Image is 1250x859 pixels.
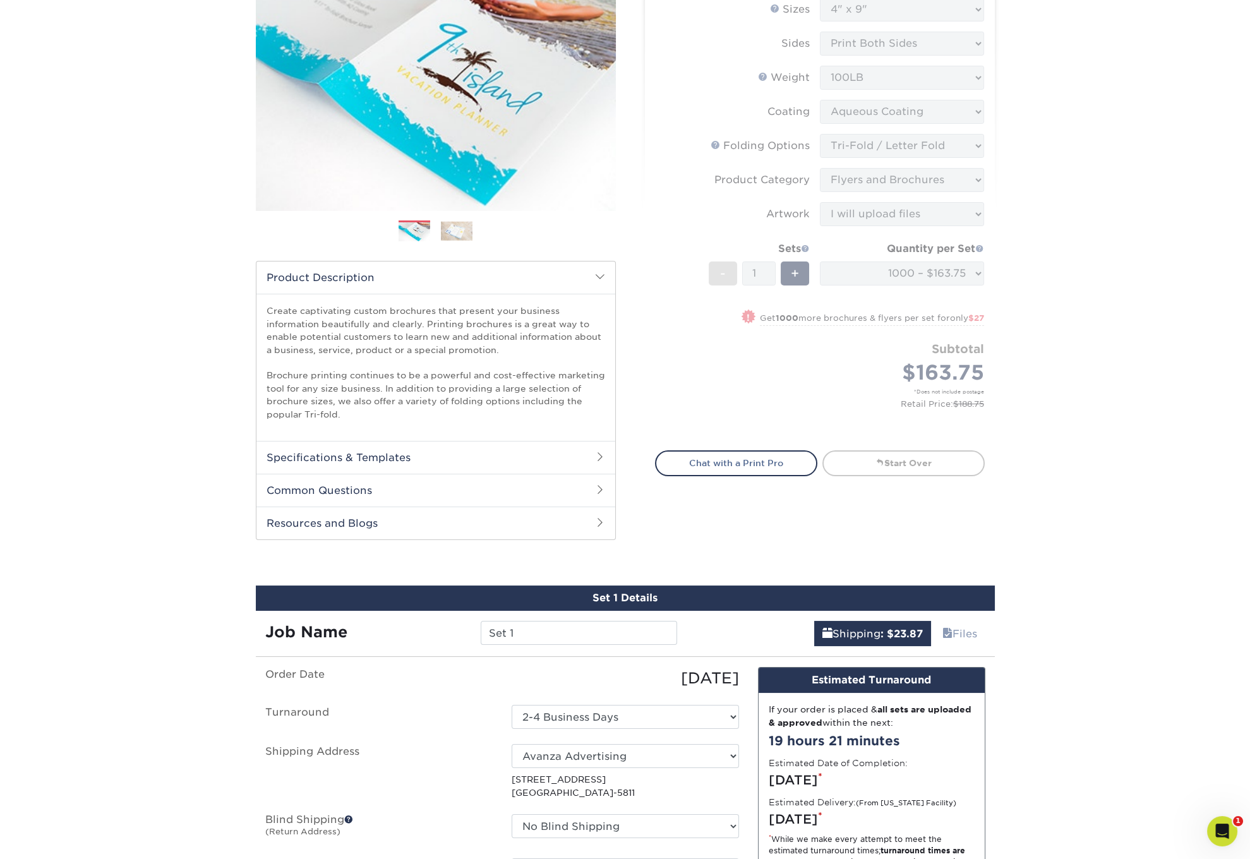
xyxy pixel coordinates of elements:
small: (Return Address) [265,827,340,836]
label: Order Date [256,667,502,690]
span: files [942,628,953,640]
label: Shipping Address [256,744,502,799]
a: Chat with a Print Pro [655,450,817,476]
span: shipping [822,628,832,640]
label: Turnaround [256,705,502,729]
a: Start Over [822,450,985,476]
span: 1 [1233,816,1243,826]
strong: Job Name [265,623,347,641]
h2: Product Description [256,261,615,294]
label: Estimated Delivery: [769,796,956,808]
small: (From [US_STATE] Facility) [856,799,956,807]
h2: Common Questions [256,474,615,507]
div: [DATE] [502,667,748,690]
label: Estimated Date of Completion: [769,757,908,769]
img: Brochures & Flyers 02 [441,221,472,241]
iframe: Intercom live chat [1207,816,1237,846]
p: [STREET_ADDRESS] [GEOGRAPHIC_DATA]-5811 [512,773,739,799]
strong: all sets are uploaded & approved [769,704,971,727]
b: : $23.87 [880,628,923,640]
div: [DATE] [769,810,975,829]
img: Brochures & Flyers 01 [399,221,430,243]
div: [DATE] [769,771,975,790]
div: If your order is placed & within the next: [769,703,975,729]
div: Set 1 Details [256,586,995,611]
div: Estimated Turnaround [759,668,985,693]
input: Enter a job name [481,621,677,645]
h2: Specifications & Templates [256,441,615,474]
label: Blind Shipping [256,814,502,843]
a: Shipping: $23.87 [814,621,931,646]
div: 19 hours 21 minutes [769,731,975,750]
p: Create captivating custom brochures that present your business information beautifully and clearl... [267,304,605,421]
h2: Resources and Blogs [256,507,615,539]
a: Files [934,621,985,646]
